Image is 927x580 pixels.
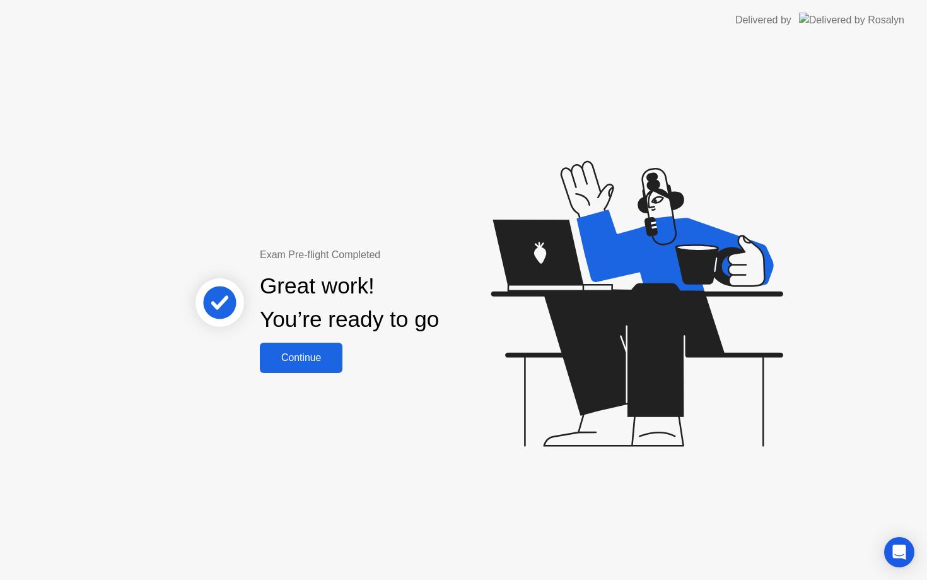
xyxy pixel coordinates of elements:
[260,343,342,373] button: Continue
[260,247,520,263] div: Exam Pre-flight Completed
[260,269,439,336] div: Great work! You’re ready to go
[264,352,339,364] div: Continue
[735,13,791,28] div: Delivered by
[799,13,904,27] img: Delivered by Rosalyn
[884,537,914,567] div: Open Intercom Messenger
